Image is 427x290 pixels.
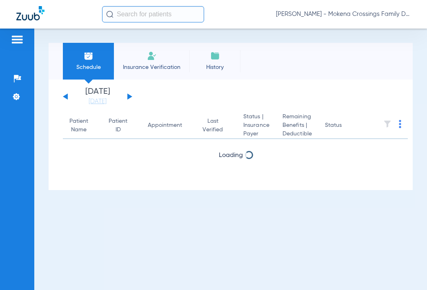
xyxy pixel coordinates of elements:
img: History [210,51,220,61]
img: Manual Insurance Verification [147,51,157,61]
span: History [196,63,234,71]
span: Schedule [69,63,108,71]
div: Patient ID [109,117,127,134]
div: Appointment [148,121,189,130]
div: Patient ID [109,117,135,134]
div: Patient Name [69,117,96,134]
div: Patient Name [69,117,88,134]
div: Appointment [148,121,182,130]
span: Deductible [282,130,312,138]
a: [DATE] [73,97,122,106]
span: [PERSON_NAME] - Mokena Crossings Family Dental [276,10,411,18]
img: group-dot-blue.svg [399,120,401,128]
div: Last Verified [202,117,223,134]
img: Schedule [84,51,93,61]
div: Last Verified [202,117,230,134]
span: Loading [219,152,243,159]
span: Insurance Payer [243,121,269,138]
img: Zuub Logo [16,6,44,20]
input: Search for patients [102,6,204,22]
img: Search Icon [106,11,113,18]
th: Status [318,113,374,139]
span: Insurance Verification [120,63,183,71]
li: [DATE] [73,88,122,106]
img: hamburger-icon [11,35,24,44]
th: Status | [237,113,276,139]
img: filter.svg [383,120,391,128]
th: Remaining Benefits | [276,113,318,139]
